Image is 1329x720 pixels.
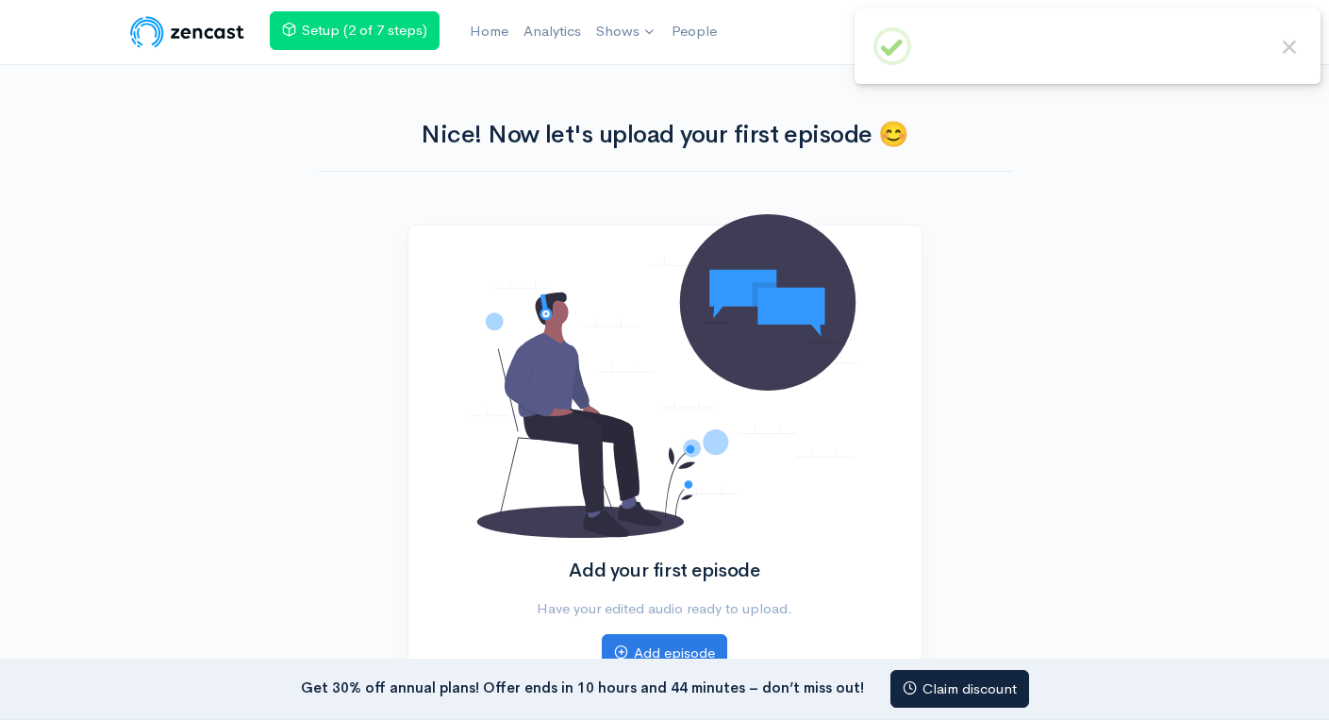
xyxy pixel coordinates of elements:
img: No podcasts added [472,214,857,537]
a: Add episode [602,634,727,673]
iframe: gist-messenger-bubble-iframe [1265,656,1310,701]
a: Shows [589,11,664,53]
a: People [664,11,724,52]
a: Home [462,11,516,52]
img: ZenCast Logo [127,13,247,51]
a: Setup (2 of 7 steps) [270,11,440,50]
a: Analytics [516,11,589,52]
strong: Get 30% off annual plans! Offer ends in 10 hours and 44 minutes – don’t miss out! [301,678,864,695]
a: Claim discount [890,670,1029,709]
h1: Nice! Now let's upload your first episode 😊 [318,122,1012,149]
button: Close this dialog [1277,35,1302,59]
h2: Add your first episode [472,561,857,581]
p: Have your edited audio ready to upload. [472,598,857,620]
